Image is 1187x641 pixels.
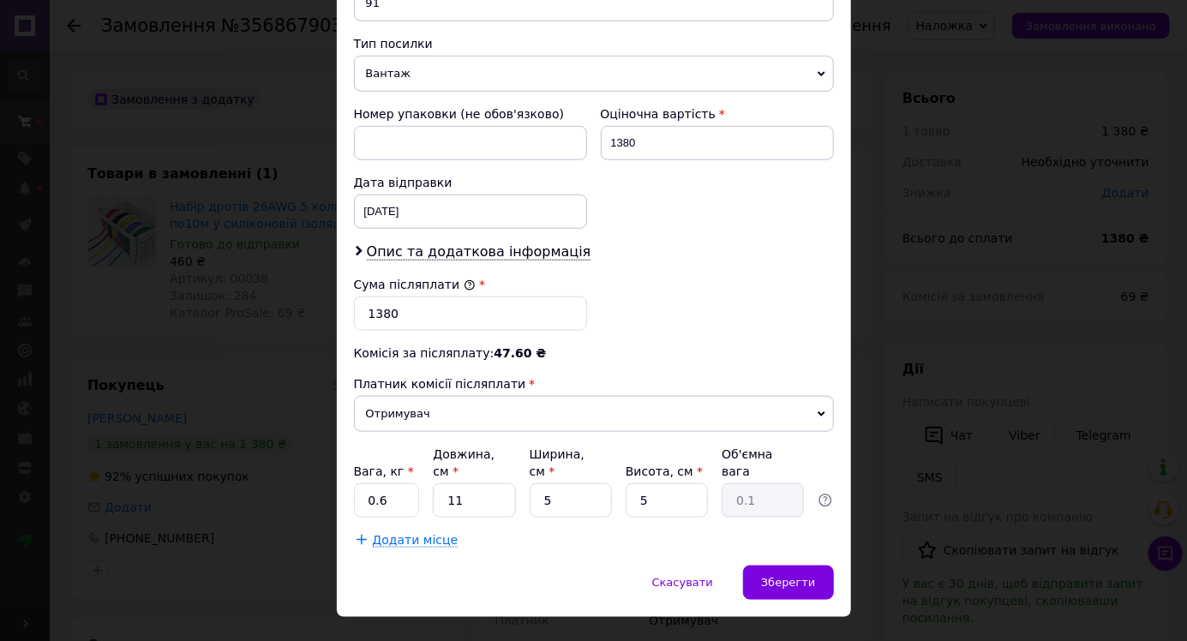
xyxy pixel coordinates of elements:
span: 47.60 ₴ [494,346,546,360]
span: Додати місце [373,533,459,548]
span: Зберегти [761,576,815,589]
span: Отримувач [354,396,834,432]
label: Довжина, см [433,447,495,478]
div: Оціночна вартість [601,105,834,123]
span: Платник комісії післяплати [354,377,526,391]
div: Номер упаковки (не обов'язково) [354,105,587,123]
label: Вага, кг [354,464,414,478]
label: Ширина, см [530,447,585,478]
label: Сума післяплати [354,278,476,291]
div: Комісія за післяплату: [354,344,834,362]
div: Об'ємна вага [722,446,804,480]
span: Тип посилки [354,37,433,51]
label: Висота, см [626,464,703,478]
span: Скасувати [652,576,713,589]
span: Опис та додаткова інформація [367,243,591,261]
span: Вантаж [354,56,834,92]
div: Дата відправки [354,174,587,191]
